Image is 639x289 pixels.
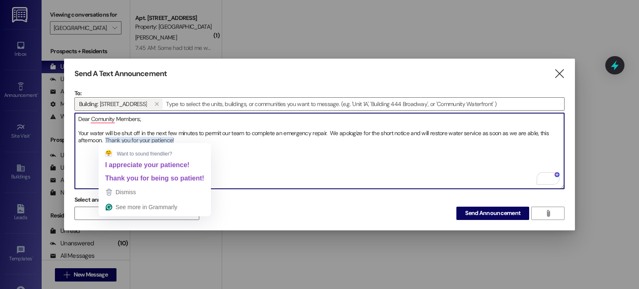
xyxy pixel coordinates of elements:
textarea: To enrich screen reader interactions, please activate Accessibility in Grammarly extension settings [75,113,565,189]
div: To enrich screen reader interactions, please activate Accessibility in Grammarly extension settings [74,113,565,189]
h3: Send A Text Announcement [74,69,167,79]
button: Send Announcement [456,207,529,220]
label: Select announcement type (optional) [74,193,172,206]
i:  [545,210,551,217]
input: Type to select the units, buildings, or communities you want to message. (e.g. 'Unit 1A', 'Buildi... [163,98,564,110]
span: Send Announcement [465,209,520,217]
p: To: [74,89,565,97]
button: Building: Creekside Place 18 [150,99,163,109]
i:  [554,69,565,78]
i:  [154,101,159,107]
span: Building: Creekside Place 18 [79,99,147,109]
